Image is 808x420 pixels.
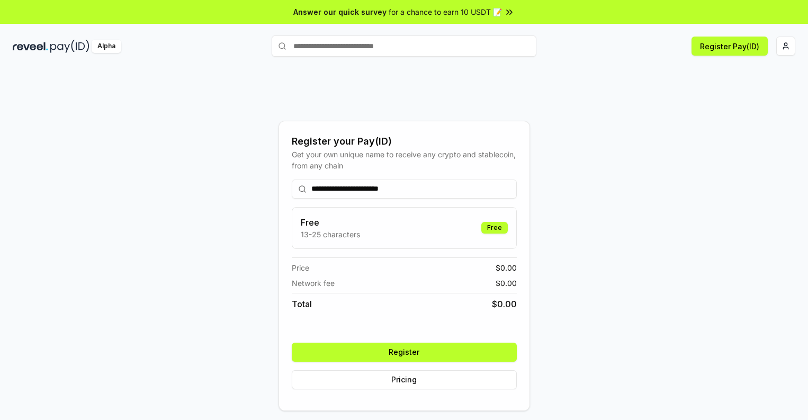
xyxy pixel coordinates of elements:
[496,278,517,289] span: $ 0.00
[301,229,360,240] p: 13-25 characters
[481,222,508,234] div: Free
[293,6,387,17] span: Answer our quick survey
[692,37,768,56] button: Register Pay(ID)
[292,134,517,149] div: Register your Pay(ID)
[292,262,309,273] span: Price
[492,298,517,310] span: $ 0.00
[50,40,89,53] img: pay_id
[92,40,121,53] div: Alpha
[301,216,360,229] h3: Free
[292,370,517,389] button: Pricing
[389,6,502,17] span: for a chance to earn 10 USDT 📝
[292,343,517,362] button: Register
[496,262,517,273] span: $ 0.00
[292,298,312,310] span: Total
[13,40,48,53] img: reveel_dark
[292,278,335,289] span: Network fee
[292,149,517,171] div: Get your own unique name to receive any crypto and stablecoin, from any chain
